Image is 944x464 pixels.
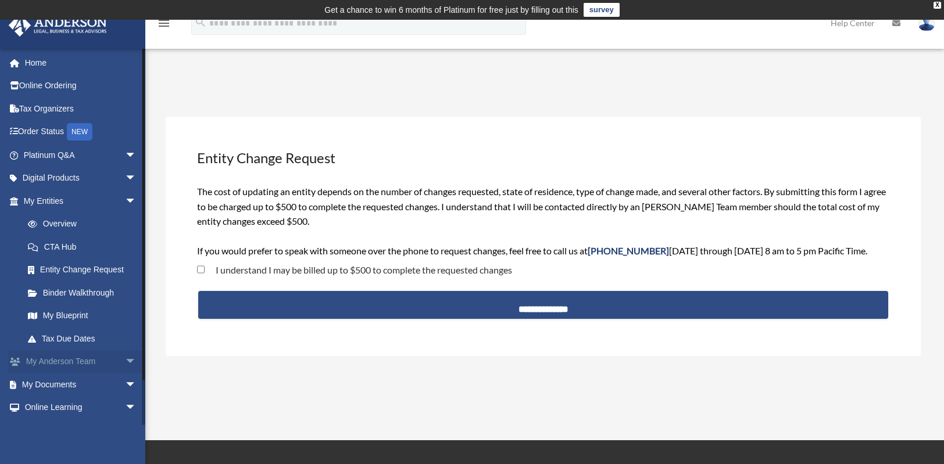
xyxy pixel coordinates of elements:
[125,189,148,213] span: arrow_drop_down
[8,419,154,442] a: Billingarrow_drop_down
[197,186,886,256] span: The cost of updating an entity depends on the number of changes requested, state of residence, ty...
[196,147,891,169] h3: Entity Change Request
[16,304,154,328] a: My Blueprint
[67,123,92,141] div: NEW
[8,97,154,120] a: Tax Organizers
[8,350,154,373] a: My Anderson Teamarrow_drop_down
[8,74,154,98] a: Online Ordering
[16,327,154,350] a: Tax Due Dates
[5,14,110,37] img: Anderson Advisors Platinum Portal
[16,213,154,236] a: Overview
[8,373,154,396] a: My Documentsarrow_drop_down
[934,2,941,9] div: close
[125,396,148,420] span: arrow_drop_down
[16,235,154,258] a: CTA Hub
[125,350,148,374] span: arrow_drop_down
[8,167,154,190] a: Digital Productsarrow_drop_down
[8,396,154,419] a: Online Learningarrow_drop_down
[8,51,154,74] a: Home
[125,373,148,397] span: arrow_drop_down
[918,15,935,31] img: User Pic
[194,16,207,28] i: search
[16,258,148,282] a: Entity Change Request
[157,20,171,30] a: menu
[125,143,148,167] span: arrow_drop_down
[8,143,154,167] a: Platinum Q&Aarrow_drop_down
[205,265,512,275] label: I understand I may be billed up to $500 to complete the requested changes
[584,3,620,17] a: survey
[157,16,171,30] i: menu
[324,3,578,17] div: Get a chance to win 6 months of Platinum for free just by filling out this
[8,189,154,213] a: My Entitiesarrow_drop_down
[588,245,669,256] span: [PHONE_NUMBER]
[125,419,148,443] span: arrow_drop_down
[16,281,154,304] a: Binder Walkthrough
[125,167,148,190] span: arrow_drop_down
[8,120,154,144] a: Order StatusNEW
